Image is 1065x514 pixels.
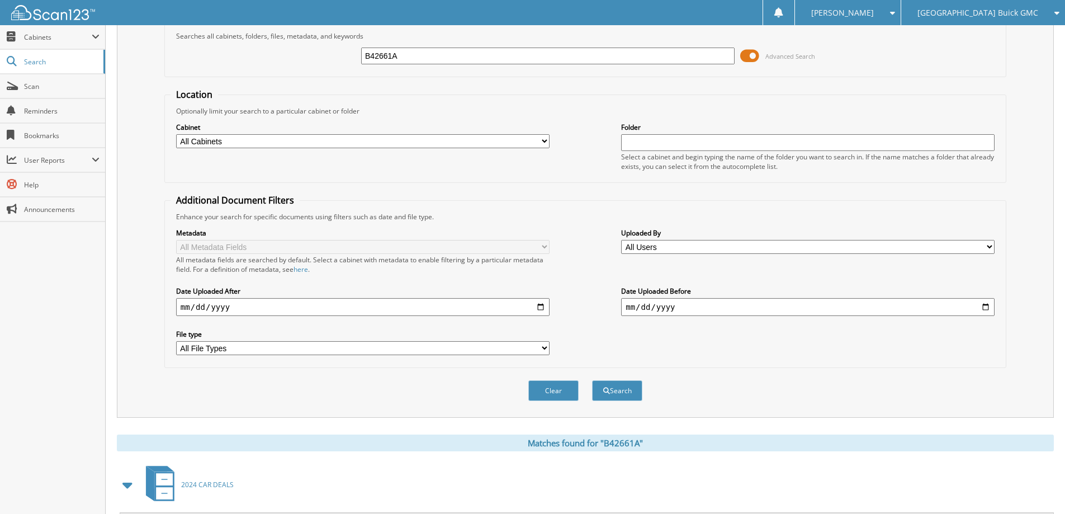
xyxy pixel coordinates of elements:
[621,228,995,238] label: Uploaded By
[621,122,995,132] label: Folder
[176,255,550,274] div: All metadata fields are searched by default. Select a cabinet with metadata to enable filtering b...
[176,122,550,132] label: Cabinet
[24,205,100,214] span: Announcements
[621,152,995,171] div: Select a cabinet and begin typing the name of the folder you want to search in. If the name match...
[24,155,92,165] span: User Reports
[24,32,92,42] span: Cabinets
[117,435,1054,451] div: Matches found for "B42661A"
[171,194,300,206] legend: Additional Document Filters
[917,10,1038,16] span: [GEOGRAPHIC_DATA] Buick GMC
[176,329,550,339] label: File type
[765,52,815,60] span: Advanced Search
[176,228,550,238] label: Metadata
[24,82,100,91] span: Scan
[171,31,1000,41] div: Searches all cabinets, folders, files, metadata, and keywords
[24,131,100,140] span: Bookmarks
[24,106,100,116] span: Reminders
[621,298,995,316] input: end
[181,480,234,489] span: 2024 CAR DEALS
[11,5,95,20] img: scan123-logo-white.svg
[171,212,1000,221] div: Enhance your search for specific documents using filters such as date and file type.
[24,57,98,67] span: Search
[24,180,100,190] span: Help
[139,463,234,507] a: 2024 CAR DEALS
[1009,460,1065,514] iframe: Chat Widget
[171,106,1000,116] div: Optionally limit your search to a particular cabinet or folder
[811,10,874,16] span: [PERSON_NAME]
[592,380,642,401] button: Search
[176,298,550,316] input: start
[176,286,550,296] label: Date Uploaded After
[294,265,308,274] a: here
[171,88,218,101] legend: Location
[621,286,995,296] label: Date Uploaded Before
[528,380,579,401] button: Clear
